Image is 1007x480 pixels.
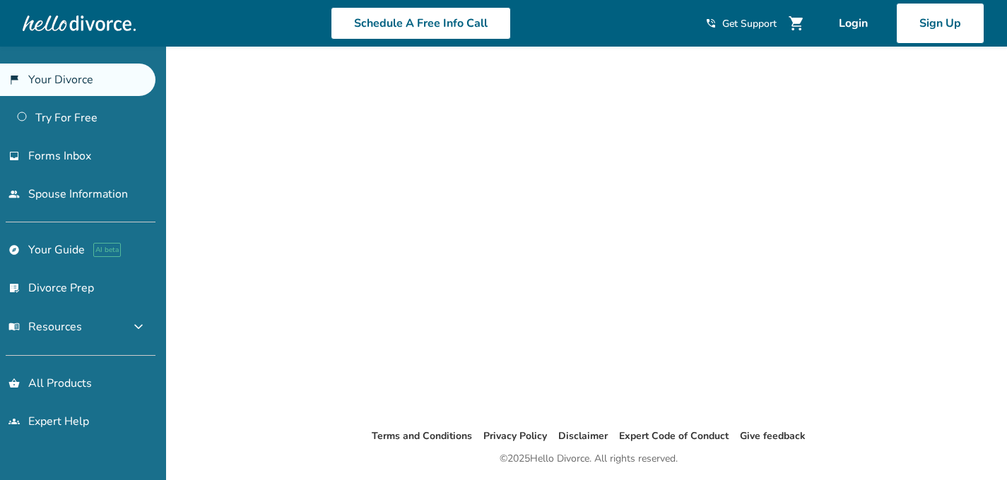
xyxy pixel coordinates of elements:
[740,428,806,445] li: Give feedback
[8,321,20,332] span: menu_book
[8,282,20,294] span: list_alt_check
[705,17,777,30] a: phone_in_talkGet Support
[372,429,472,443] a: Terms and Conditions
[558,428,608,445] li: Disclaimer
[8,378,20,389] span: shopping_basket
[896,3,984,44] a: Sign Up
[28,148,91,164] span: Forms Inbox
[130,318,147,335] span: expand_more
[93,243,121,257] span: AI beta
[8,244,20,256] span: explore
[705,18,717,29] span: phone_in_talk
[331,7,511,40] a: Schedule A Free Info Call
[8,74,20,85] span: flag_2
[483,429,547,443] a: Privacy Policy
[816,3,890,44] a: Login
[8,150,20,162] span: inbox
[500,450,678,467] div: © 2025 Hello Divorce. All rights reserved.
[8,188,20,200] span: people
[722,17,777,30] span: Get Support
[8,319,82,335] span: Resources
[788,15,805,32] span: shopping_cart
[8,416,20,427] span: groups
[619,429,729,443] a: Expert Code of Conduct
